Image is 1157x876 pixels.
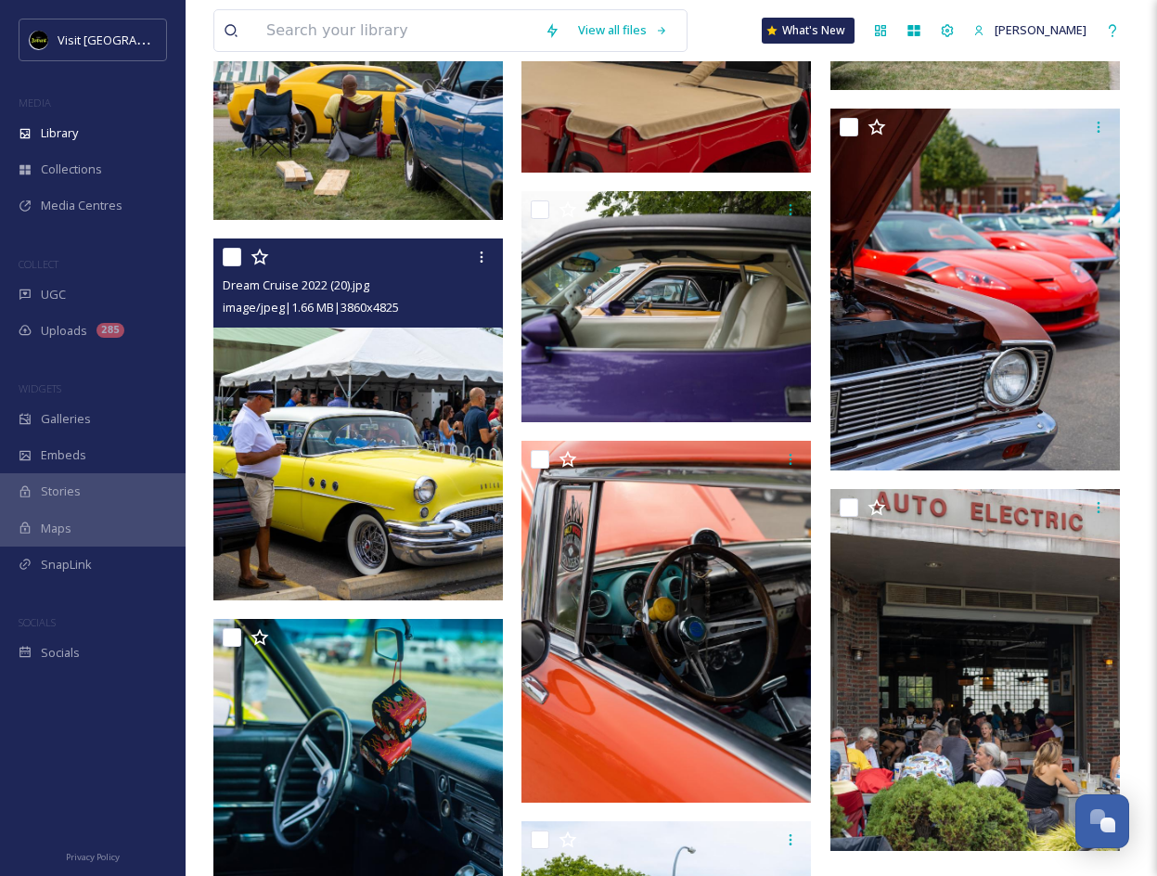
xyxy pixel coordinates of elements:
a: [PERSON_NAME] [964,12,1096,48]
a: View all files [569,12,677,48]
a: What's New [762,18,855,44]
span: COLLECT [19,257,58,271]
img: Dream Cruise 2022 (13).jpg [830,109,1120,470]
span: Privacy Policy [66,851,120,863]
span: Collections [41,161,102,178]
span: Visit [GEOGRAPHIC_DATA] [58,31,201,48]
div: 285 [96,323,124,338]
img: Dream Cruise 2022 (8).jpg [521,441,811,803]
span: Media Centres [41,197,122,214]
span: [PERSON_NAME] [995,21,1086,38]
span: MEDIA [19,96,51,109]
button: Open Chat [1075,794,1129,848]
img: Dream Cruise 2022 (11).jpg [830,489,1120,851]
span: Embeds [41,446,86,464]
span: image/jpeg | 1.66 MB | 3860 x 4825 [223,299,399,316]
span: Socials [41,644,80,662]
span: WIDGETS [19,381,61,395]
span: Maps [41,520,71,537]
span: UGC [41,286,66,303]
span: Galleries [41,410,91,428]
img: Dream Cruise 2022 (20).jpg [213,238,503,600]
span: SnapLink [41,556,92,573]
img: Dream Cruise 2022 (22).jpg [521,191,811,423]
img: VISIT%20DETROIT%20LOGO%20-%20BLACK%20BACKGROUND.png [30,31,48,49]
a: Privacy Policy [66,844,120,867]
span: Stories [41,483,81,500]
span: SOCIALS [19,615,56,629]
input: Search your library [257,10,535,51]
span: Library [41,124,78,142]
span: Dream Cruise 2022 (20).jpg [223,277,369,293]
span: Uploads [41,322,87,340]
